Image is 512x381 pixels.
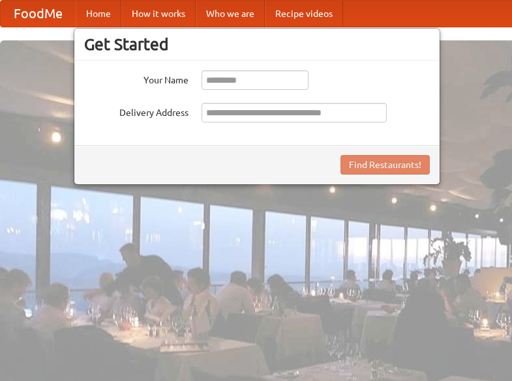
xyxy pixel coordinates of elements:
[76,1,121,27] a: Home
[84,35,430,54] h3: Get Started
[121,1,196,27] a: How it works
[196,1,265,27] a: Who we are
[340,155,430,175] button: Find Restaurants!
[84,103,188,119] label: Delivery Address
[84,70,188,87] label: Your Name
[265,1,343,27] a: Recipe videos
[1,1,76,27] a: FoodMe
